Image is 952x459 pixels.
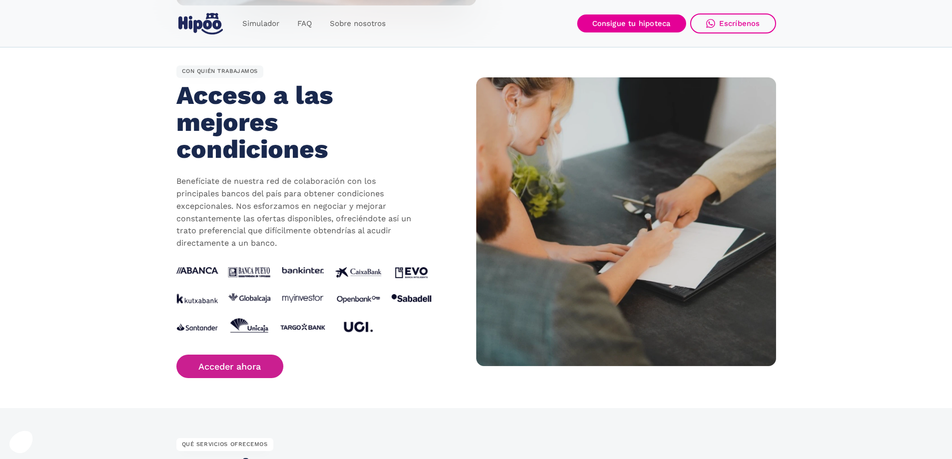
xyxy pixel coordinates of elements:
[690,13,776,33] a: Escríbenos
[321,14,395,33] a: Sobre nosotros
[176,82,407,162] h2: Acceso a las mejores condiciones
[233,14,288,33] a: Simulador
[176,9,225,38] a: home
[577,14,686,32] a: Consigue tu hipoteca
[288,14,321,33] a: FAQ
[176,438,273,451] div: QUÉ SERVICIOS OFRECEMOS
[176,355,284,378] a: Acceder ahora
[176,175,416,250] p: Benefíciate de nuestra red de colaboración con los principales bancos del país para obtener condi...
[719,19,760,28] div: Escríbenos
[176,65,264,78] div: CON QUIÉN TRABAJAMOS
